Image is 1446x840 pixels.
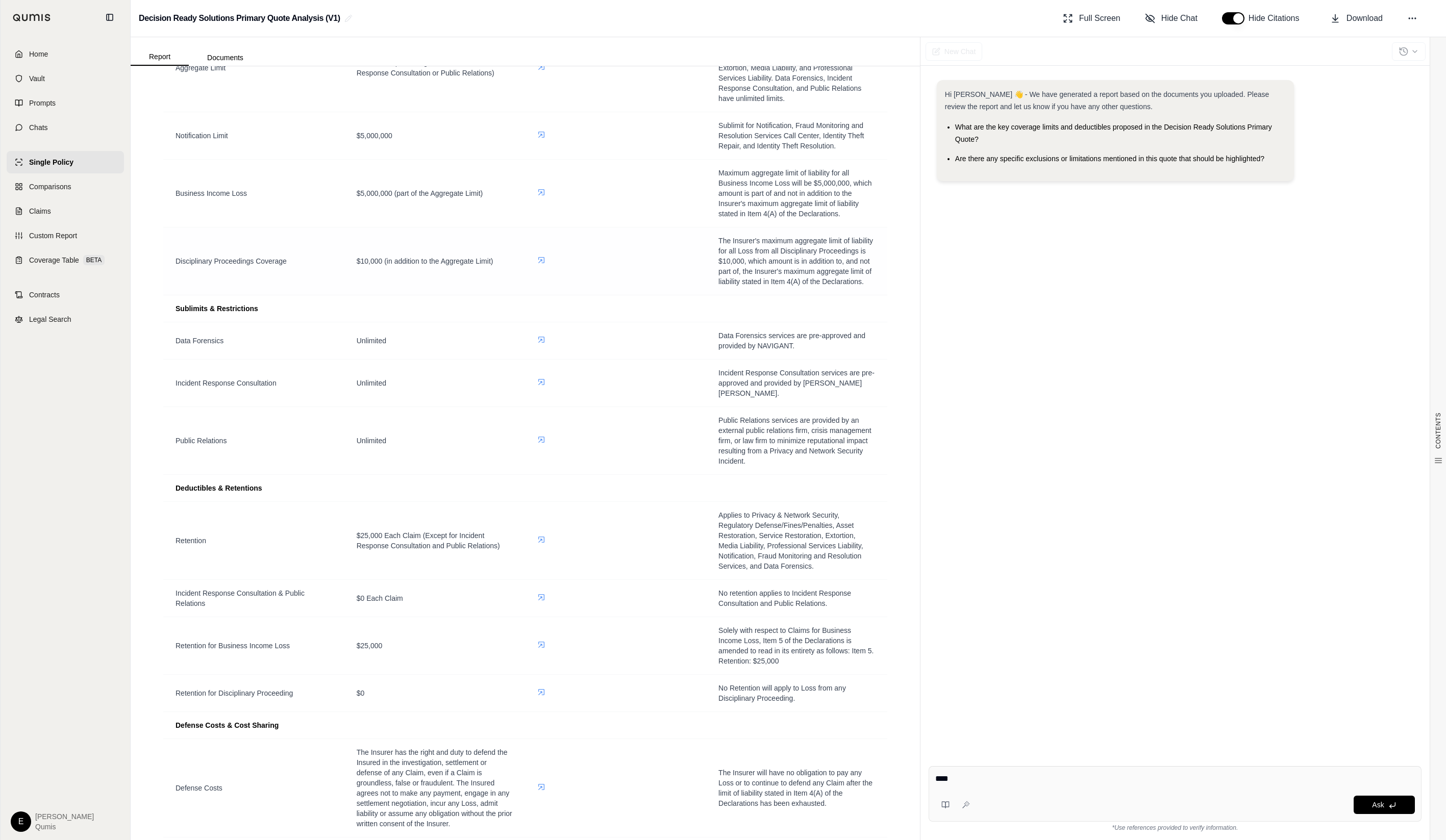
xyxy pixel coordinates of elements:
span: Legal Search [29,314,71,324]
span: Business Income Loss [176,189,247,197]
span: Sublimit for Notification, Fraud Monitoring and Resolution Services Call Center, Identity Theft R... [718,121,864,150]
span: Incident Response Consultation services are pre-approved and provided by [PERSON_NAME] [PERSON_NA... [718,369,875,397]
a: Home [7,43,124,65]
span: Solely with respect to Claims for Business Income Loss, Item 5 of the Declarations is amended to ... [718,626,874,665]
span: Hide Citations [1249,12,1306,24]
span: Hi [PERSON_NAME] 👋 - We have generated a report based on the documents you uploaded. Please revie... [945,90,1269,111]
a: Comparisons [7,175,124,198]
span: Defense Costs [176,784,222,792]
span: $25,000 Each Claim (Except for Incident Response Consultation and Public Relations) [357,531,500,550]
span: Comparisons [29,182,71,192]
span: Contracts [29,290,60,300]
span: The Insurer's maximum aggregate limit of liability for all Loss from all Disciplinary Proceedings... [718,237,873,286]
span: Maximum aggregate limit of liability for all Business Income Loss will be $5,000,000, which amoun... [718,169,871,218]
span: The Insurer has the right and duty to defend the Insured in the investigation, settlement or defe... [357,748,512,828]
span: Vault [29,73,45,84]
span: Notification Limit [176,132,228,140]
span: Retention for Business Income Loss [176,642,290,650]
a: Legal Search [7,308,124,330]
a: Single Policy [7,151,124,173]
button: Hide Chat [1141,8,1202,29]
span: $0 Each Claim [357,594,403,602]
button: Documents [189,49,262,66]
span: The aggregate limit applies to Privacy & Network Security, Regulatory Defense/Fines/Penalties, As... [718,33,872,103]
span: No Retention will apply to Loss from any Disciplinary Proceeding. [718,684,846,702]
span: Single Policy [29,157,73,167]
button: Download [1326,8,1387,29]
span: Chats [29,122,48,133]
a: Prompts [7,92,124,114]
h2: Decision Ready Solutions Primary Quote Analysis (V1) [139,9,340,28]
span: Ask [1372,801,1384,809]
div: E [11,811,31,832]
span: Applies to Privacy & Network Security, Regulatory Defense/Fines/Penalties, Asset Restoration, Ser... [718,511,863,570]
span: Full Screen [1079,12,1120,24]
span: Disciplinary Proceedings Coverage [176,257,287,265]
span: Coverage Table [29,255,79,265]
span: No retention applies to Incident Response Consultation and Public Relations. [718,589,851,607]
a: Vault [7,67,124,90]
span: $10,000 (in addition to the Aggregate Limit) [357,257,493,265]
span: CONTENTS [1434,413,1442,449]
span: Prompts [29,98,56,108]
span: Defense Costs & Cost Sharing [176,721,279,729]
span: Claims [29,206,51,216]
span: What are the key coverage limits and deductibles proposed in the Decision Ready Solutions Primary... [955,123,1272,143]
span: $5,000,000 [357,132,392,140]
span: Download [1347,12,1383,24]
span: $0 [357,689,365,697]
span: Unlimited [357,437,386,445]
span: $5,000,000 (part of the Aggregate Limit) [357,189,483,197]
img: Qumis Logo [13,14,51,21]
span: Public Relations services are provided by an external public relations firm, crisis management fi... [718,416,871,465]
span: Unlimited [357,379,386,387]
button: Full Screen [1059,8,1125,29]
span: Incident Response Consultation [176,379,277,387]
span: Home [29,49,48,59]
span: The Insurer will have no obligation to pay any Loss or to continue to defend any Claim after the ... [718,769,872,807]
div: *Use references provided to verify information. [929,822,1422,832]
button: Report [131,48,189,66]
span: Data Forensics [176,337,223,345]
a: Custom Report [7,224,124,247]
span: [PERSON_NAME] [35,811,94,822]
span: Deductibles & Retentions [176,484,262,492]
a: Chats [7,116,124,139]
span: Unlimited [357,337,386,345]
span: Custom Report [29,231,77,241]
span: Public Relations [176,437,227,445]
span: Retention [176,537,206,545]
span: BETA [83,255,105,265]
span: Hide Chat [1161,12,1198,24]
button: Ask [1354,796,1415,814]
a: Claims [7,200,124,222]
span: $25,000 [357,642,383,650]
a: Contracts [7,284,124,306]
button: Collapse sidebar [102,9,118,26]
span: Incident Response Consultation & Public Relations [176,589,305,607]
span: Sublimits & Restrictions [176,304,258,313]
span: Are there any specific exclusions or limitations mentioned in this quote that should be highlighted? [955,155,1264,163]
a: Coverage TableBETA [7,249,124,271]
span: Aggregate Limit [176,64,226,72]
span: Data Forensics services are pre-approved and provided by NAVIGANT. [718,332,865,350]
span: Qumis [35,822,94,832]
span: Retention for Disciplinary Proceeding [176,689,293,697]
